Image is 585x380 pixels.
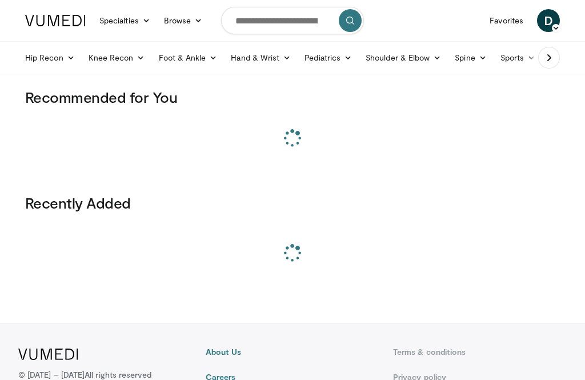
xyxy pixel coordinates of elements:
input: Search topics, interventions [221,7,364,34]
a: D [537,9,560,32]
a: Foot & Ankle [152,46,225,69]
a: Shoulder & Elbow [359,46,448,69]
a: Favorites [483,9,530,32]
a: Hip Recon [18,46,82,69]
a: Pediatrics [298,46,359,69]
a: Terms & conditions [393,346,567,358]
a: Hand & Wrist [224,46,298,69]
img: VuMedi Logo [18,349,78,360]
a: Spine [448,46,493,69]
img: VuMedi Logo [25,15,86,26]
span: All rights reserved [85,370,151,379]
a: About Us [206,346,379,358]
a: Browse [157,9,210,32]
h3: Recommended for You [25,88,560,106]
a: Specialties [93,9,157,32]
a: Sports [494,46,543,69]
a: Knee Recon [82,46,152,69]
h3: Recently Added [25,194,560,212]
